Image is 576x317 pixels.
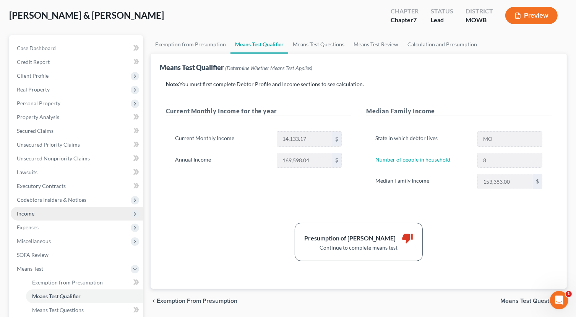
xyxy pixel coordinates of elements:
div: Status [431,7,453,16]
a: Secured Claims [11,124,143,138]
iframe: Intercom live chat [550,291,568,309]
span: Property Analysis [17,114,59,120]
h5: Current Monthly Income for the year [166,106,351,116]
span: Means Test [17,265,43,272]
a: Credit Report [11,55,143,69]
input: 0.00 [277,132,332,146]
input: 0.00 [478,174,533,189]
div: $ [533,174,542,189]
a: Unsecured Nonpriority Claims [11,152,143,165]
span: Real Property [17,86,50,93]
div: MOWB [466,16,493,25]
a: Lawsuits [11,165,143,179]
span: Secured Claims [17,127,54,134]
span: Executory Contracts [17,183,66,189]
span: Means Test Questions [32,307,84,313]
div: Chapter [391,16,419,25]
a: Means Test Qualifier [230,35,288,54]
div: Chapter [391,7,419,16]
span: 1 [566,291,572,297]
div: $ [332,132,341,146]
a: Property Analysis [11,110,143,124]
strong: Note: [166,81,179,87]
span: 7 [413,16,417,23]
span: [PERSON_NAME] & [PERSON_NAME] [9,10,164,21]
span: Exemption from Presumption [32,279,103,286]
i: thumb_down [402,232,413,244]
a: Exemption from Presumption [26,276,143,289]
input: -- [478,153,542,168]
i: chevron_left [151,298,157,304]
div: District [466,7,493,16]
span: Personal Property [17,100,60,106]
a: Means Test Questions [26,303,143,317]
button: Means Test Questions chevron_right [500,298,567,304]
h5: Median Family Income [366,106,552,116]
div: $ [332,153,341,168]
span: Means Test Qualifier [32,293,81,299]
div: Means Test Qualifier [160,63,312,72]
div: Continue to complete means test [304,244,413,252]
a: Case Dashboard [11,41,143,55]
p: You must first complete Debtor Profile and Income sections to see calculation. [166,80,552,88]
span: Credit Report [17,59,50,65]
a: Executory Contracts [11,179,143,193]
div: Lead [431,16,453,25]
a: Exemption from Presumption [151,35,230,54]
span: Means Test Questions [500,298,561,304]
button: chevron_left Exemption from Presumption [151,298,237,304]
a: Calculation and Presumption [403,35,482,54]
span: Unsecured Nonpriority Claims [17,155,90,162]
a: Means Test Questions [288,35,349,54]
span: Codebtors Insiders & Notices [17,196,86,203]
label: Current Monthly Income [171,131,273,147]
a: Means Test Review [349,35,403,54]
span: SOFA Review [17,252,49,258]
a: Means Test Qualifier [26,289,143,303]
span: Unsecured Priority Claims [17,141,80,148]
span: Expenses [17,224,39,230]
div: Presumption of [PERSON_NAME] [304,234,396,243]
span: Income [17,210,34,217]
a: Unsecured Priority Claims [11,138,143,152]
span: Exemption from Presumption [157,298,237,304]
a: Number of people in household [375,156,450,163]
input: 0.00 [277,153,332,168]
span: (Determine Whether Means Test Applies) [225,65,312,71]
button: Preview [505,7,558,24]
span: Client Profile [17,72,49,79]
label: Median Family Income [372,174,473,189]
label: State in which debtor lives [372,131,473,147]
span: Case Dashboard [17,45,56,51]
span: Miscellaneous [17,238,51,244]
label: Annual Income [171,153,273,168]
input: State [478,132,542,146]
span: Lawsuits [17,169,37,175]
a: SOFA Review [11,248,143,262]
